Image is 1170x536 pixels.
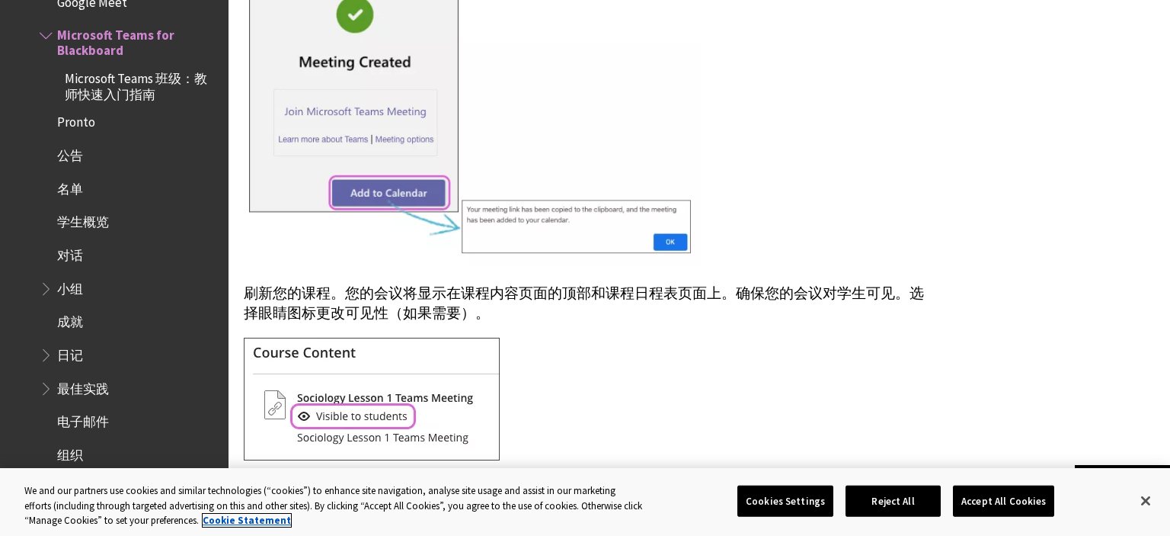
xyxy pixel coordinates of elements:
[57,342,83,363] span: 日记
[57,276,83,297] span: 小组
[57,310,83,330] span: 成就
[1075,465,1170,493] a: 返回页首
[57,242,83,263] span: 对话
[57,23,218,59] span: Microsoft Teams for Blackboard
[57,376,109,396] span: 最佳实践
[737,485,833,517] button: Cookies Settings
[24,483,644,528] div: We and our partners use cookies and similar technologies (“cookies”) to enhance site navigation, ...
[57,110,95,130] span: Pronto
[57,210,109,230] span: 学生概览
[65,66,218,102] span: Microsoft Teams 班级：教师快速入门指南
[57,143,83,163] span: 公告
[846,485,941,517] button: Reject All
[57,442,83,463] span: 组织
[57,409,109,430] span: 电子邮件
[244,284,929,323] p: 刷新您的课程。您的会议将显示在课程内容页面的顶部和课程日程表页面上。确保您的会议对学生可见。选择眼睛图标更改可见性（如果需要）。
[1129,484,1162,518] button: Close
[203,514,291,527] a: More information about your privacy, opens in a new tab
[953,485,1054,517] button: Accept All Cookies
[57,176,83,197] span: 名单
